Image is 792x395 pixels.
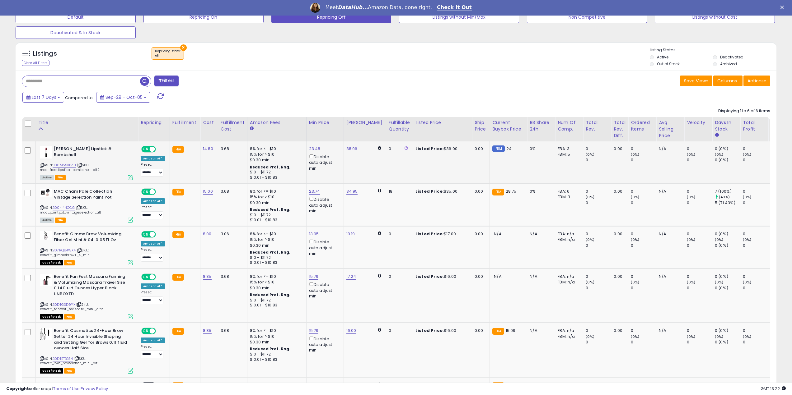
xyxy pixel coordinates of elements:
div: 0.00 [614,146,623,152]
div: Preset: [141,205,165,219]
div: 0 (0%) [715,328,740,333]
button: Listings without Min/Max [399,11,519,23]
div: 0 (0%) [715,231,740,237]
small: (0%) [586,280,594,285]
div: 0 [687,200,712,206]
a: B0DTBTBBS4 [53,356,73,361]
div: 3.68 [221,146,242,152]
div: ASIN: [40,146,133,179]
div: 3.68 [221,328,242,333]
div: 0 [389,146,408,152]
div: ASIN: [40,189,133,222]
span: OFF [155,147,165,152]
div: Cost [203,119,215,126]
button: Non Competitive [527,11,647,23]
div: 0 [743,243,768,248]
a: Privacy Policy [81,386,108,392]
small: (0%) [715,334,724,339]
button: Columns [713,76,743,86]
small: (0%) [715,152,724,157]
div: Amazon AI * [141,283,165,289]
span: Columns [717,78,737,84]
a: B00M5SKPZU [53,163,76,168]
span: N/A [494,231,501,237]
b: Reduced Prof. Rng. [250,207,291,212]
div: $10 - $11.72 [250,170,302,175]
small: (0%) [687,280,696,285]
b: Listed Price: [415,188,444,194]
div: $0.30 min [250,200,302,206]
button: Listings without Cost [655,11,775,23]
div: 0 [687,146,712,152]
small: (0%) [687,152,696,157]
div: Ship Price [475,119,487,132]
span: FBA [55,218,66,223]
div: ASIN: [40,231,133,264]
small: FBA [172,328,184,335]
small: FBM [492,145,504,152]
div: 0.00 [614,328,623,333]
div: Total Rev. [586,119,608,132]
small: (0%) [743,152,752,157]
div: 0 [631,339,656,345]
div: $0.30 min [250,157,302,163]
b: Reduced Prof. Rng. [250,164,291,170]
small: (0%) [687,195,696,200]
span: ON [142,232,150,237]
div: 0 [743,189,768,194]
button: Repricing On [143,11,264,23]
span: OFF [155,328,165,334]
div: $16.00 [415,328,467,333]
div: 0.00 [475,328,485,333]
a: 15.79 [309,328,319,334]
div: FBA: n/a [558,274,578,279]
div: 0 [631,231,656,237]
div: ASIN: [40,328,133,373]
div: N/A [659,189,679,194]
div: 0.00 [614,274,623,279]
small: (0%) [715,280,724,285]
div: Total Profit [743,119,766,132]
small: (0%) [687,237,696,242]
label: Archived [720,61,737,67]
a: 14.80 [203,146,213,152]
a: 23.48 [309,146,321,152]
small: (0%) [586,237,594,242]
div: Amazon AI * [141,241,165,246]
div: $0.30 min [250,285,302,291]
div: 0 [586,146,611,152]
small: (0%) [631,237,640,242]
a: 19.19 [346,231,355,237]
div: 0 [687,285,712,291]
div: 0 [743,339,768,345]
button: × [180,44,187,51]
span: All listings that are currently out of stock and unavailable for purchase on Amazon [40,260,63,265]
div: Amazon Fees [250,119,304,126]
small: (0%) [743,334,752,339]
a: 8.85 [203,273,212,280]
b: Listed Price: [415,146,444,152]
div: Preset: [141,290,165,304]
div: 0.00 [475,274,485,279]
span: FBA [55,175,66,180]
a: 13.95 [309,231,319,237]
div: 0 [631,285,656,291]
div: 0 [586,189,611,194]
div: FBA: n/a [558,328,578,333]
div: BB Share 24h. [530,119,552,132]
a: 16.00 [346,328,356,334]
div: $10 - $11.72 [250,213,302,218]
div: Disable auto adjust min [309,238,339,256]
label: Deactivated [720,54,743,60]
small: (0%) [586,334,594,339]
span: All listings currently available for purchase on Amazon [40,218,54,223]
div: Fulfillment Cost [221,119,245,132]
div: FBM: 5 [558,152,578,157]
a: 38.96 [346,146,358,152]
div: 0 (0%) [715,157,740,163]
h5: Listings [33,49,57,58]
div: 8% for <= $10 [250,189,302,194]
i: Calculated using Dynamic Max Price. [378,231,381,235]
small: Days In Stock. [715,132,719,138]
div: 0 (0%) [715,146,740,152]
